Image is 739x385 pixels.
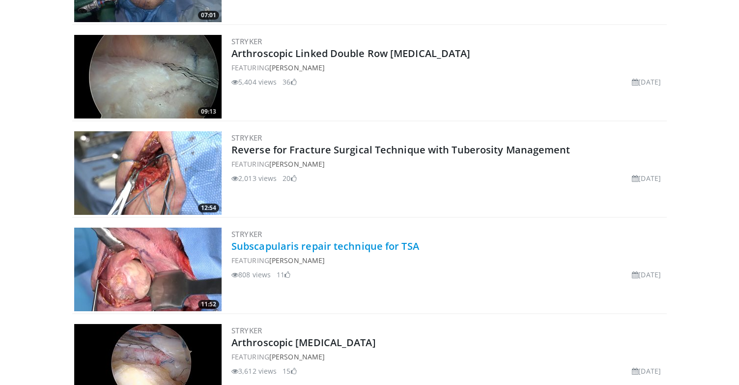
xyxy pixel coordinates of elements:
div: FEATURING [231,159,665,169]
a: Subscapularis repair technique for TSA [231,239,419,253]
img: a30269bc-4a8a-40f4-b17f-c9d22eedbbc1.300x170_q85_crop-smart_upscale.jpg [74,35,222,118]
li: 808 views [231,269,271,280]
li: 11 [277,269,290,280]
a: Stryker [231,229,262,239]
a: 11:52 [74,228,222,311]
span: 07:01 [198,11,219,20]
div: FEATURING [231,255,665,266]
div: FEATURING [231,352,665,362]
span: 12:54 [198,204,219,212]
div: FEATURING [231,62,665,73]
span: 09:13 [198,107,219,116]
li: 15 [283,366,296,376]
li: [DATE] [632,366,661,376]
li: 2,013 views [231,173,277,183]
a: [PERSON_NAME] [269,256,325,265]
li: [DATE] [632,77,661,87]
a: 12:54 [74,131,222,215]
img: cbccf5d0-bc34-49a4-aab2-93fc23ee7aed.300x170_q85_crop-smart_upscale.jpg [74,131,222,215]
li: 36 [283,77,296,87]
a: Stryker [231,36,262,46]
a: [PERSON_NAME] [269,352,325,361]
li: [DATE] [632,269,661,280]
li: [DATE] [632,173,661,183]
li: 3,612 views [231,366,277,376]
img: aa9e7fb3-1087-4929-bf03-f99ad1446f41.300x170_q85_crop-smart_upscale.jpg [74,228,222,311]
span: 11:52 [198,300,219,309]
a: Stryker [231,133,262,143]
a: Arthroscopic [MEDICAL_DATA] [231,336,376,349]
a: Arthroscopic Linked Double Row [MEDICAL_DATA] [231,47,471,60]
li: 20 [283,173,296,183]
a: Stryker [231,326,262,335]
li: 5,404 views [231,77,277,87]
a: [PERSON_NAME] [269,63,325,72]
a: Reverse for Fracture Surgical Technique with Tuberosity Management [231,143,570,156]
a: 09:13 [74,35,222,118]
a: [PERSON_NAME] [269,159,325,169]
